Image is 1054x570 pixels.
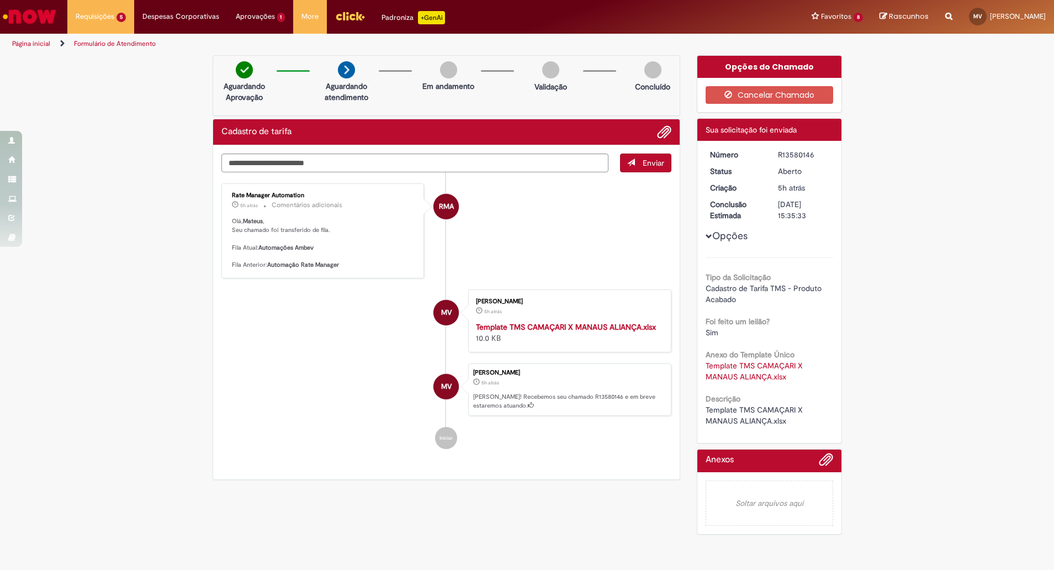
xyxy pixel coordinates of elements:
p: Em andamento [422,81,474,92]
a: Template TMS CAMAÇARI X MANAUS ALIANÇA.xlsx [476,322,656,332]
span: Template TMS CAMAÇARI X MANAUS ALIANÇA.xlsx [706,405,805,426]
div: 10.0 KB [476,321,660,344]
img: ServiceNow [1,6,58,28]
dt: Número [702,149,770,160]
time: 30/09/2025 09:40:29 [240,202,258,209]
span: Rascunhos [889,11,929,22]
div: Rate Manager Automation [232,192,416,199]
p: [PERSON_NAME]! Recebemos seu chamado R13580146 e em breve estaremos atuando. [473,393,665,410]
div: Mateus Marinho Vian [433,374,459,399]
p: Validação [534,81,567,92]
div: Rate Manager Automation [433,194,459,219]
b: Automação Rate Manager [267,261,339,269]
img: arrow-next.png [338,61,355,78]
p: +GenAi [418,11,445,24]
a: Página inicial [12,39,50,48]
small: Comentários adicionais [272,200,342,210]
span: 5h atrás [484,308,502,315]
b: Foi feito um leilão? [706,316,770,326]
span: 1 [277,13,285,22]
span: [PERSON_NAME] [990,12,1046,21]
button: Enviar [620,154,671,172]
span: RMA [439,193,454,220]
div: 30/09/2025 09:35:29 [778,182,829,193]
b: Mateus [243,217,263,225]
textarea: Digite sua mensagem aqui... [221,154,609,173]
span: MV [441,299,452,326]
span: Despesas Corporativas [142,11,219,22]
span: Requisições [76,11,114,22]
b: Automações Ambev [258,244,314,252]
em: Soltar arquivos aqui [706,481,833,526]
img: img-circle-grey.png [644,61,661,78]
span: Cadastro de Tarifa TMS - Produto Acabado [706,283,824,304]
dt: Status [702,166,770,177]
span: 5h atrás [778,183,805,193]
b: Tipo da Solicitação [706,272,771,282]
ul: Histórico de tíquete [221,172,672,460]
button: Adicionar anexos [819,452,833,472]
a: Download de Template TMS CAMAÇARI X MANAUS ALIANÇA.xlsx [706,361,805,382]
img: click_logo_yellow_360x200.png [335,8,365,24]
p: Concluído [635,81,670,92]
div: Aberto [778,166,829,177]
span: 5 [116,13,126,22]
div: [DATE] 15:35:33 [778,199,829,221]
div: Mateus Marinho Vian [433,300,459,325]
img: check-circle-green.png [236,61,253,78]
p: Aguardando atendimento [320,81,373,103]
time: 30/09/2025 09:35:26 [484,308,502,315]
h2: Cadastro de tarifa Histórico de tíquete [221,127,292,137]
span: Sim [706,328,718,337]
span: Enviar [643,158,664,168]
p: Aguardando Aprovação [218,81,271,103]
div: [PERSON_NAME] [473,370,665,376]
span: More [301,11,319,22]
a: Rascunhos [880,12,929,22]
span: Sua solicitação foi enviada [706,125,797,135]
dt: Conclusão Estimada [702,199,770,221]
dt: Criação [702,182,770,193]
b: Descrição [706,394,740,404]
span: 8 [854,13,863,22]
h2: Anexos [706,455,734,465]
span: Aprovações [236,11,275,22]
div: Opções do Chamado [697,56,841,78]
a: Formulário de Atendimento [74,39,156,48]
li: Mateus Marinho Vian [221,363,672,416]
span: Favoritos [821,11,851,22]
span: MV [441,373,452,400]
time: 30/09/2025 09:35:29 [778,183,805,193]
div: R13580146 [778,149,829,160]
time: 30/09/2025 09:35:29 [481,379,499,386]
span: 5h atrás [481,379,499,386]
p: Olá, , Seu chamado foi transferido de fila. Fila Atual: Fila Anterior: [232,217,416,269]
span: 5h atrás [240,202,258,209]
div: Padroniza [382,11,445,24]
b: Anexo do Template Único [706,350,795,360]
img: img-circle-grey.png [440,61,457,78]
div: [PERSON_NAME] [476,298,660,305]
img: img-circle-grey.png [542,61,559,78]
span: MV [973,13,982,20]
ul: Trilhas de página [8,34,695,54]
button: Cancelar Chamado [706,86,833,104]
button: Adicionar anexos [657,125,671,139]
